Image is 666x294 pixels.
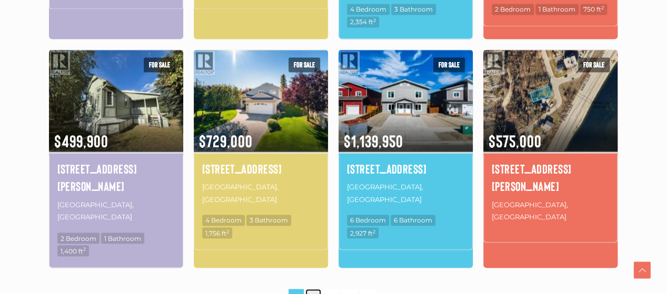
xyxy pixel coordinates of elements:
span: 2,354 ft [347,16,379,27]
span: 3 Bathroom [246,215,291,226]
span: 2 Bedroom [492,4,534,15]
p: [GEOGRAPHIC_DATA], [GEOGRAPHIC_DATA] [347,180,464,207]
span: For sale [578,57,610,72]
a: [STREET_ADDRESS] [347,160,464,178]
span: 1 Bathroom [535,4,579,15]
span: For sale [433,57,465,72]
p: [GEOGRAPHIC_DATA], [GEOGRAPHIC_DATA] [57,198,175,225]
span: $499,900 [49,117,183,152]
span: 4 Bedroom [202,215,245,226]
p: [GEOGRAPHIC_DATA], [GEOGRAPHIC_DATA] [492,198,609,225]
span: $575,000 [483,117,618,152]
span: $729,000 [194,117,328,152]
a: [STREET_ADDRESS][PERSON_NAME] [492,160,609,195]
span: 2 Bedroom [57,232,100,244]
sup: 2 [373,17,376,23]
span: 1,756 ft [202,227,232,238]
span: $1,139,950 [339,117,473,152]
span: For sale [144,57,175,72]
span: 3 Bathroom [391,4,436,15]
span: 2,927 ft [347,227,379,238]
img: 600 DRURY STREET, Whitehorse, Yukon [483,48,618,153]
span: 6 Bedroom [347,215,389,226]
span: For sale [289,57,320,72]
p: [GEOGRAPHIC_DATA], [GEOGRAPHIC_DATA] [202,180,320,207]
a: [STREET_ADDRESS][PERSON_NAME] [57,160,175,195]
img: 516 CRAIG STREET, Dawson City, Yukon [49,48,183,153]
img: 203 FALCON DRIVE, Whitehorse, Yukon [194,48,328,153]
span: 750 ft [580,4,607,15]
span: 1,400 ft [57,245,89,256]
span: 1 Bathroom [101,232,144,244]
sup: 2 [601,5,604,11]
sup: 2 [83,246,86,251]
sup: 2 [226,228,229,234]
span: 6 Bathroom [391,215,435,226]
span: 4 Bedroom [347,4,390,15]
sup: 2 [373,228,375,234]
img: 47 ELLWOOD STREET, Whitehorse, Yukon [339,48,473,153]
a: [STREET_ADDRESS] [202,160,320,178]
